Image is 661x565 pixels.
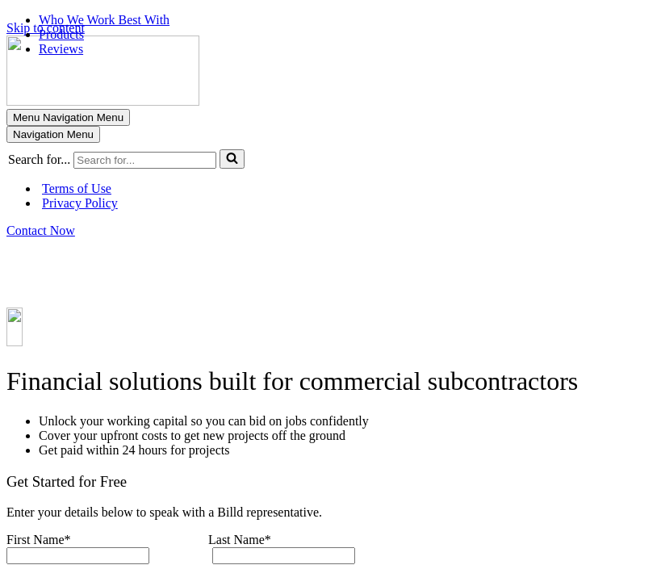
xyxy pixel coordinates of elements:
[6,505,655,520] p: Enter your details below to speak with a Billd representative.
[6,473,655,491] h3: Get Started for Free
[208,533,265,546] span: Last Name
[39,429,345,442] span: Cover your upfront costs to get new projects off the ground
[6,126,100,143] button: Navigation Menu
[43,111,123,123] span: Navigation Menu
[6,94,199,108] a: Billd We pay your supplier, you pay us.
[6,224,75,237] a: Contact Now
[39,42,83,56] a: Reviews
[39,13,169,27] a: Who We Work Best With
[42,182,111,196] a: Terms of Use
[8,153,70,166] span: Search for...
[39,27,84,41] a: Products
[6,366,655,396] h1: Financial solutions built for commercial subcontractors
[42,196,118,211] a: Privacy Policy
[39,443,229,457] span: Get paid within 24 hours for projects
[6,533,65,546] span: First Name
[13,111,40,123] span: Menu
[13,128,94,140] span: Navigation Menu
[39,414,369,428] span: Unlock your working capital so you can bid on jobs confidently
[6,182,297,211] div: Primary Menu
[73,152,216,169] input: Search
[6,109,130,126] button: Navigation Menu
[220,149,245,169] button: Search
